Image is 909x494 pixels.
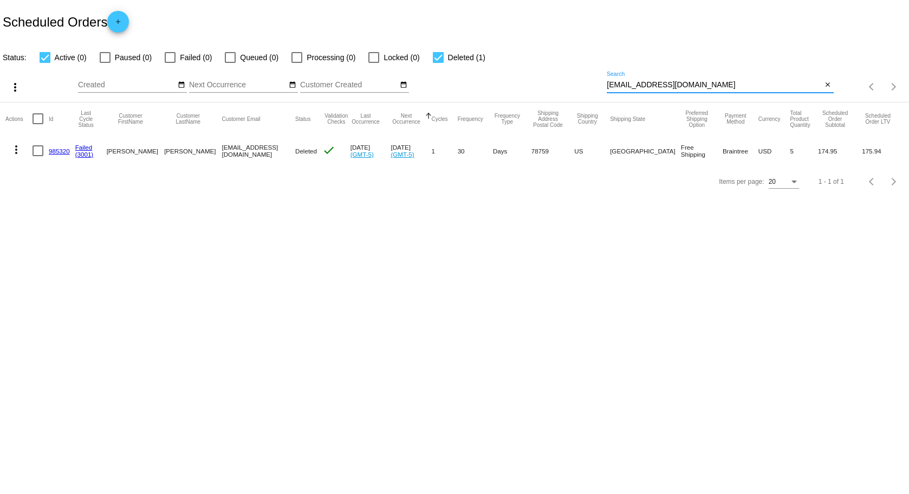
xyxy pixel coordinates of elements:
h2: Scheduled Orders [3,11,129,33]
input: Customer Created [300,81,398,89]
a: Failed [75,144,93,151]
a: (GMT-5) [350,151,374,158]
a: (GMT-5) [391,151,414,158]
span: Paused (0) [115,51,152,64]
button: Change sorting for PreferredShippingOption [681,110,713,128]
mat-icon: date_range [178,81,185,89]
div: 1 - 1 of 1 [819,178,844,185]
button: Change sorting for CustomerLastName [164,113,212,125]
mat-cell: [DATE] [350,135,391,166]
mat-cell: USD [758,135,790,166]
span: Queued (0) [240,51,278,64]
mat-icon: check [322,144,335,157]
span: Failed (0) [180,51,212,64]
button: Change sorting for LastOccurrenceUtc [350,113,381,125]
mat-cell: Free Shipping [681,135,723,166]
div: Items per page: [719,178,764,185]
button: Change sorting for ShippingState [610,116,645,122]
mat-cell: Days [493,135,531,166]
button: Previous page [861,171,883,193]
mat-cell: [GEOGRAPHIC_DATA] [610,135,681,166]
span: Status: [3,53,27,62]
button: Change sorting for Status [295,116,310,122]
input: Created [78,81,176,89]
button: Change sorting for FrequencyType [493,113,522,125]
mat-cell: [DATE] [391,135,431,166]
span: Deleted [295,147,317,155]
mat-icon: date_range [289,81,296,89]
input: Next Occurrence [189,81,287,89]
button: Change sorting for LifetimeValue [862,113,894,125]
mat-icon: close [824,81,832,89]
button: Next page [883,171,905,193]
mat-cell: 175.94 [862,135,904,166]
button: Change sorting for ShippingPostcode [531,110,565,128]
mat-cell: Braintree [723,135,758,166]
input: Search [607,81,822,89]
mat-header-cell: Validation Checks [322,102,350,135]
button: Change sorting for Id [49,116,53,122]
mat-header-cell: Actions [5,102,33,135]
a: 985320 [49,147,70,155]
mat-icon: more_vert [9,81,22,94]
button: Change sorting for Subtotal [818,110,852,128]
mat-icon: date_range [400,81,407,89]
span: Locked (0) [384,51,419,64]
span: 20 [769,178,776,185]
a: (3001) [75,151,94,158]
button: Change sorting for CurrencyIso [758,116,781,122]
mat-icon: add [112,18,125,31]
button: Change sorting for Cycles [432,116,448,122]
mat-cell: US [574,135,610,166]
button: Previous page [861,76,883,98]
button: Change sorting for CustomerEmail [222,116,261,122]
mat-header-cell: Total Product Quantity [790,102,818,135]
button: Next page [883,76,905,98]
mat-cell: [EMAIL_ADDRESS][DOMAIN_NAME] [222,135,296,166]
button: Change sorting for NextOccurrenceUtc [391,113,421,125]
span: Active (0) [55,51,87,64]
mat-cell: [PERSON_NAME] [107,135,165,166]
button: Change sorting for CustomerFirstName [107,113,155,125]
mat-cell: 30 [458,135,493,166]
mat-cell: 5 [790,135,818,166]
span: Deleted (1) [448,51,485,64]
mat-cell: [PERSON_NAME] [164,135,222,166]
mat-select: Items per page: [769,178,799,186]
mat-icon: more_vert [10,143,23,156]
mat-cell: 1 [432,135,458,166]
button: Clear [822,80,834,91]
button: Change sorting for ShippingCountry [574,113,600,125]
span: Processing (0) [307,51,355,64]
button: Change sorting for Frequency [458,116,483,122]
button: Change sorting for PaymentMethod.Type [723,113,749,125]
button: Change sorting for LastProcessingCycleId [75,110,97,128]
mat-cell: 78759 [531,135,575,166]
mat-cell: 174.95 [818,135,862,166]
